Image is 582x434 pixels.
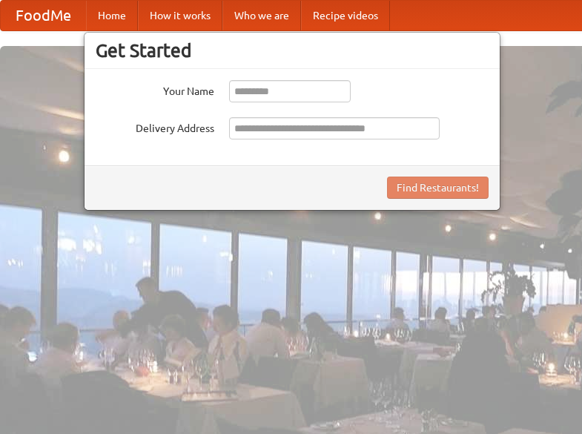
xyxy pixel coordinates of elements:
[222,1,301,30] a: Who we are
[96,39,489,62] h3: Get Started
[301,1,390,30] a: Recipe videos
[387,177,489,199] button: Find Restaurants!
[96,117,214,136] label: Delivery Address
[86,1,138,30] a: Home
[138,1,222,30] a: How it works
[1,1,86,30] a: FoodMe
[96,80,214,99] label: Your Name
